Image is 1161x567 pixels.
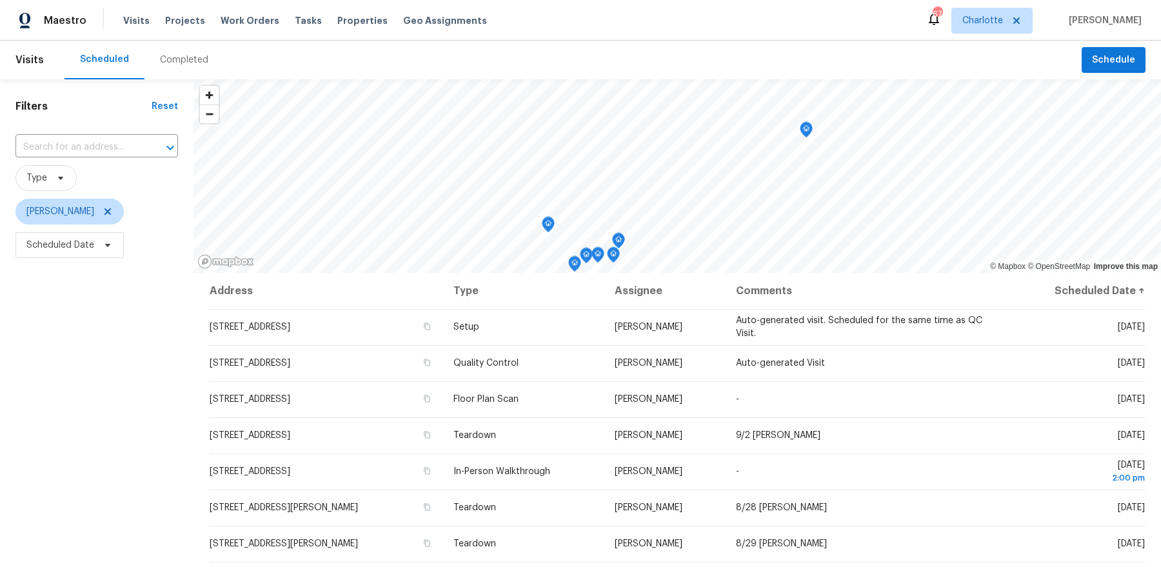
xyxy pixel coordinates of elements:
span: - [736,395,739,404]
button: Open [161,139,179,157]
canvas: Map [193,79,1161,273]
span: [STREET_ADDRESS][PERSON_NAME] [210,503,358,512]
span: Charlotte [962,14,1003,27]
span: [STREET_ADDRESS] [210,323,290,332]
div: Map marker [568,256,581,276]
span: Geo Assignments [403,14,487,27]
button: Copy Address [421,501,433,513]
button: Copy Address [421,393,433,404]
span: Maestro [44,14,86,27]
div: Map marker [612,233,625,253]
span: [DATE] [1118,503,1145,512]
span: Auto-generated visit. Scheduled for the same time as QC Visit. [736,316,982,338]
span: Floor Plan Scan [453,395,519,404]
span: [PERSON_NAME] [615,323,682,332]
div: 67 [933,8,942,21]
span: Teardown [453,503,496,512]
a: OpenStreetMap [1027,262,1090,271]
span: [DATE] [1118,539,1145,548]
span: - [736,467,739,476]
span: Projects [165,14,205,27]
span: [DATE] [1118,395,1145,404]
span: In-Person Walkthrough [453,467,550,476]
span: Tasks [295,16,322,25]
span: Visits [123,14,150,27]
div: Reset [152,100,178,113]
button: Copy Address [421,537,433,549]
span: Schedule [1092,52,1135,68]
div: Scheduled [80,53,129,66]
span: 8/28 [PERSON_NAME] [736,503,827,512]
button: Copy Address [421,465,433,477]
span: [PERSON_NAME] [1064,14,1142,27]
th: Address [209,273,443,309]
div: Map marker [580,248,593,268]
span: [PERSON_NAME] [615,359,682,368]
span: Properties [337,14,388,27]
span: [STREET_ADDRESS][PERSON_NAME] [210,539,358,548]
div: Completed [160,54,208,66]
div: Map marker [800,122,813,142]
span: [PERSON_NAME] [615,395,682,404]
button: Schedule [1082,47,1146,74]
button: Zoom in [200,86,219,104]
h1: Filters [15,100,152,113]
span: Setup [453,323,479,332]
span: Type [26,172,47,184]
div: Map marker [607,247,620,267]
span: Auto-generated Visit [736,359,825,368]
div: Map marker [542,217,555,237]
span: [DATE] [1118,359,1145,368]
span: [PERSON_NAME] [615,539,682,548]
span: 8/29 [PERSON_NAME] [736,539,827,548]
button: Zoom out [200,104,219,123]
span: [STREET_ADDRESS] [210,395,290,404]
div: Map marker [591,247,604,267]
span: Teardown [453,539,496,548]
th: Scheduled Date ↑ [1007,273,1146,309]
span: Teardown [453,431,496,440]
a: Improve this map [1094,262,1158,271]
th: Assignee [604,273,726,309]
span: [PERSON_NAME] [615,503,682,512]
span: [STREET_ADDRESS] [210,359,290,368]
span: [STREET_ADDRESS] [210,431,290,440]
input: Search for an address... [15,137,142,157]
span: [DATE] [1118,323,1145,332]
a: Mapbox [990,262,1026,271]
span: [PERSON_NAME] [26,205,94,218]
span: Visits [15,46,44,74]
span: Work Orders [221,14,279,27]
span: Zoom out [200,105,219,123]
span: Scheduled Date [26,239,94,252]
span: [DATE] [1118,431,1145,440]
button: Copy Address [421,429,433,441]
a: Mapbox homepage [197,254,254,269]
button: Copy Address [421,321,433,332]
span: [PERSON_NAME] [615,467,682,476]
button: Copy Address [421,357,433,368]
th: Comments [726,273,1007,309]
span: 9/2 [PERSON_NAME] [736,431,820,440]
th: Type [443,273,604,309]
span: Quality Control [453,359,519,368]
span: [PERSON_NAME] [615,431,682,440]
span: [STREET_ADDRESS] [210,467,290,476]
div: 2:00 pm [1017,472,1145,484]
span: [DATE] [1017,461,1145,484]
